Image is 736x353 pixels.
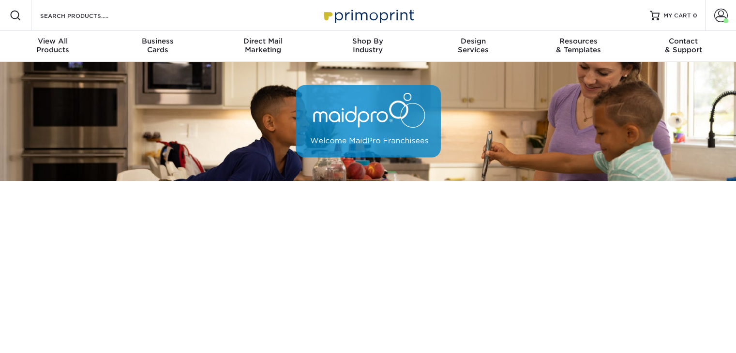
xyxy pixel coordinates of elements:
[39,10,134,21] input: SEARCH PRODUCTS.....
[526,31,631,62] a: Resources& Templates
[421,31,526,62] a: DesignServices
[315,37,421,45] span: Shop By
[421,37,526,54] div: Services
[315,37,421,54] div: Industry
[296,85,441,158] img: MaidPro
[105,37,210,45] span: Business
[320,5,417,26] img: Primoprint
[210,37,315,45] span: Direct Mail
[210,31,315,62] a: Direct MailMarketing
[526,37,631,45] span: Resources
[210,37,315,54] div: Marketing
[421,37,526,45] span: Design
[631,37,736,54] div: & Support
[105,31,210,62] a: BusinessCards
[631,37,736,45] span: Contact
[663,12,691,20] span: MY CART
[105,37,210,54] div: Cards
[315,31,421,62] a: Shop ByIndustry
[631,31,736,62] a: Contact& Support
[693,12,697,19] span: 0
[526,37,631,54] div: & Templates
